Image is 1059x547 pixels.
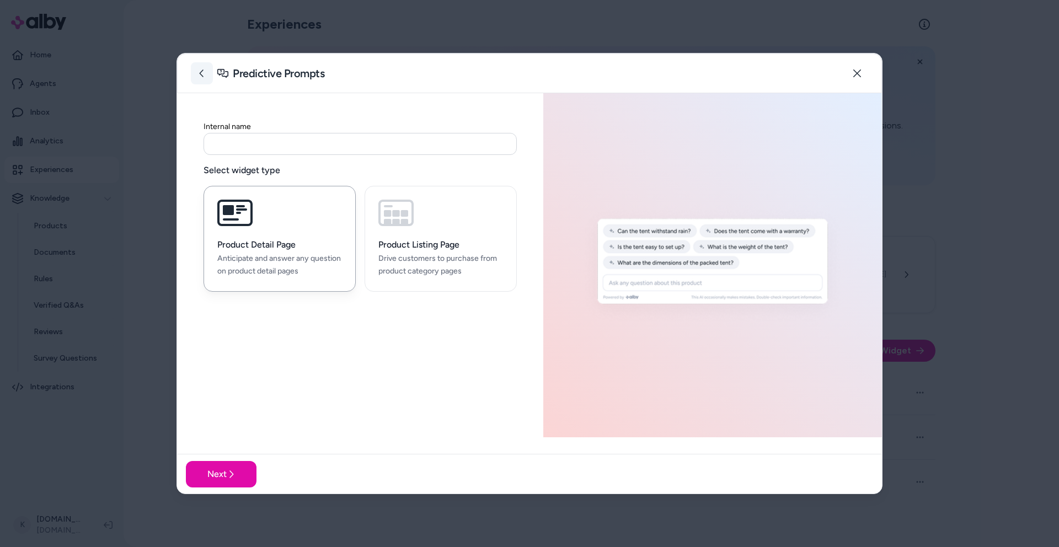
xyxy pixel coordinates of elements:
[204,164,517,177] label: Select widget type
[378,239,503,250] h3: Product Listing Page
[186,461,256,487] button: Next
[365,186,517,292] button: Product Listing PageDrive customers to purchase from product category pages
[217,253,342,278] p: Anticipate and answer any question on product detail pages
[204,186,356,292] button: Product Detail PageAnticipate and answer any question on product detail pages
[550,208,875,323] img: Automatically generate a unique FAQ for products or categories
[378,253,503,278] p: Drive customers to purchase from product category pages
[233,66,324,81] h2: Predictive Prompts
[204,122,251,131] label: Internal name
[217,239,342,250] h3: Product Detail Page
